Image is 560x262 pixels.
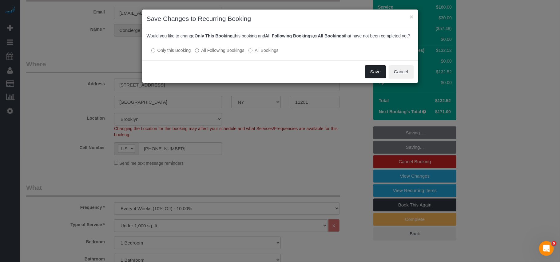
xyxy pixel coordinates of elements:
[318,33,344,38] b: All Bookings
[195,33,234,38] b: Only This Booking,
[147,33,414,39] p: Would you like to change this booking and or that have not been completed yet?
[195,48,199,52] input: All Following Bookings
[151,48,155,52] input: Only this Booking
[265,33,314,38] b: All Following Bookings,
[539,241,554,256] iframe: Intercom live chat
[410,13,413,20] button: ×
[248,48,252,52] input: All Bookings
[365,65,386,78] button: Save
[147,14,414,23] h3: Save Changes to Recurring Booking
[389,65,414,78] button: Cancel
[552,241,557,246] span: 5
[195,47,244,53] label: This and all the bookings after it will be changed.
[248,47,278,53] label: All bookings that have not been completed yet will be changed.
[151,47,191,53] label: All other bookings in the series will remain the same.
